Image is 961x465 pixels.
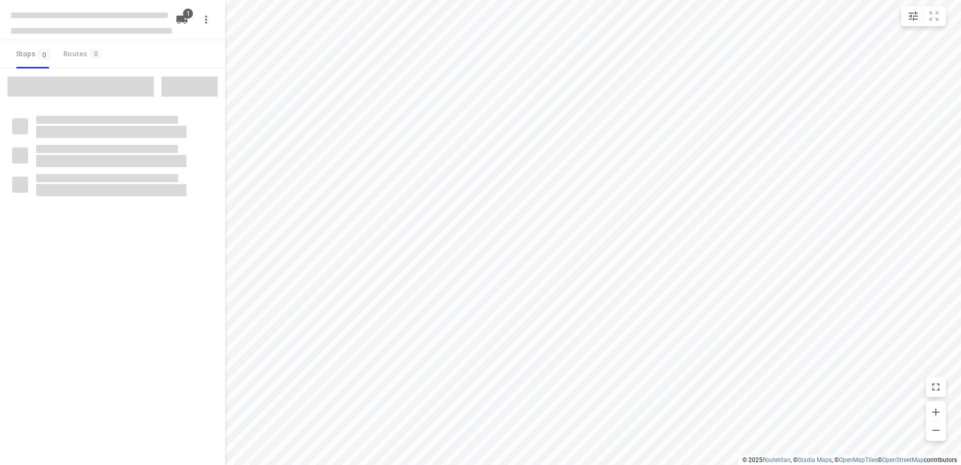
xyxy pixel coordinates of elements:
[742,456,957,463] li: © 2025 , © , © © contributors
[798,456,832,463] a: Stadia Maps
[762,456,791,463] a: Routetitan
[839,456,878,463] a: OpenMapTiles
[882,456,924,463] a: OpenStreetMap
[903,6,923,26] button: Map settings
[901,6,946,26] div: small contained button group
